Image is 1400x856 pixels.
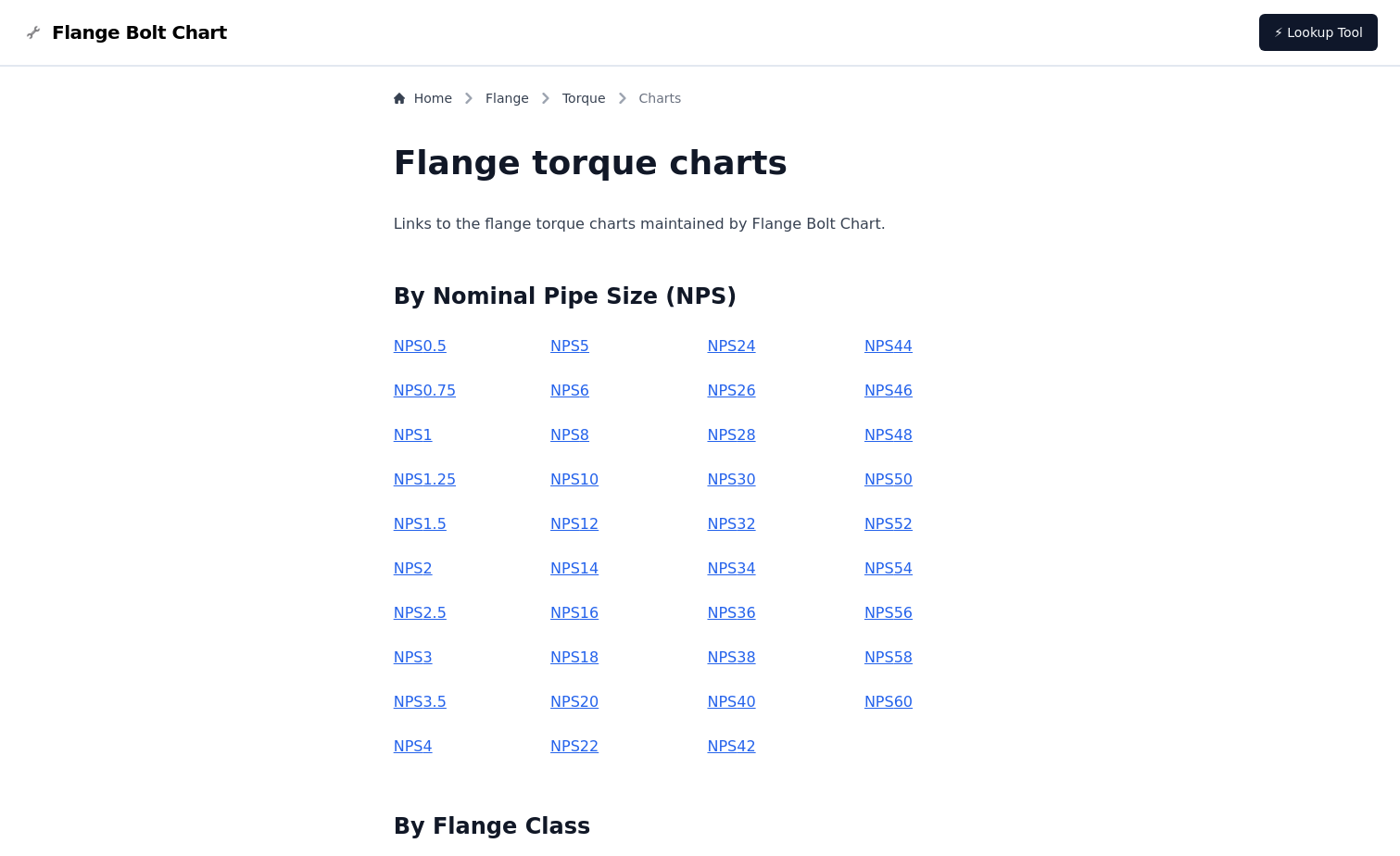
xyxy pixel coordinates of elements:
span: Flange Bolt Chart [52,19,227,45]
a: NPS32 [707,515,755,533]
a: NPS58 [864,648,913,666]
a: NPS0.75 [394,382,456,399]
a: Flange [486,89,529,107]
h2: By Flange Class [394,812,1007,841]
a: NPS3 [394,648,433,666]
a: NPS48 [864,426,913,444]
h1: Flange torque charts [394,145,1007,182]
a: NPS2.5 [394,604,447,622]
a: NPS40 [707,693,755,711]
a: NPS46 [864,382,913,399]
a: NPS22 [550,737,599,755]
a: NPS2 [394,560,433,577]
a: NPS30 [707,471,755,488]
a: NPS60 [864,693,913,711]
a: Flange Bolt Chart LogoFlange Bolt Chart [22,19,227,45]
nav: Breadcrumb [394,89,1007,115]
a: NPS14 [550,560,599,577]
a: NPS1.5 [394,515,447,533]
a: NPS26 [707,382,755,399]
a: NPS38 [707,648,755,666]
a: Home [394,89,452,107]
a: NPS18 [550,648,599,666]
a: NPS44 [864,337,913,355]
a: NPS1 [394,426,433,444]
a: Torque [562,89,606,107]
img: Flange Bolt Chart Logo [22,21,44,44]
a: NPS12 [550,515,599,533]
h2: By Nominal Pipe Size (NPS) [394,282,1007,311]
a: NPS34 [707,560,755,577]
a: NPS0.5 [394,337,447,355]
a: NPS10 [550,471,599,488]
a: NPS52 [864,515,913,533]
a: NPS4 [394,737,433,755]
a: NPS16 [550,604,599,622]
span: Charts [639,89,682,107]
a: ⚡ Lookup Tool [1259,14,1378,51]
a: NPS24 [707,337,755,355]
a: NPS5 [550,337,589,355]
a: NPS1.25 [394,471,456,488]
p: Links to the flange torque charts maintained by Flange Bolt Chart. [394,211,1007,237]
a: NPS28 [707,426,755,444]
a: NPS3.5 [394,693,447,711]
a: NPS8 [550,426,589,444]
a: NPS42 [707,737,755,755]
a: NPS20 [550,693,599,711]
a: NPS50 [864,471,913,488]
a: NPS56 [864,604,913,622]
a: NPS6 [550,382,589,399]
a: NPS36 [707,604,755,622]
a: NPS54 [864,560,913,577]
